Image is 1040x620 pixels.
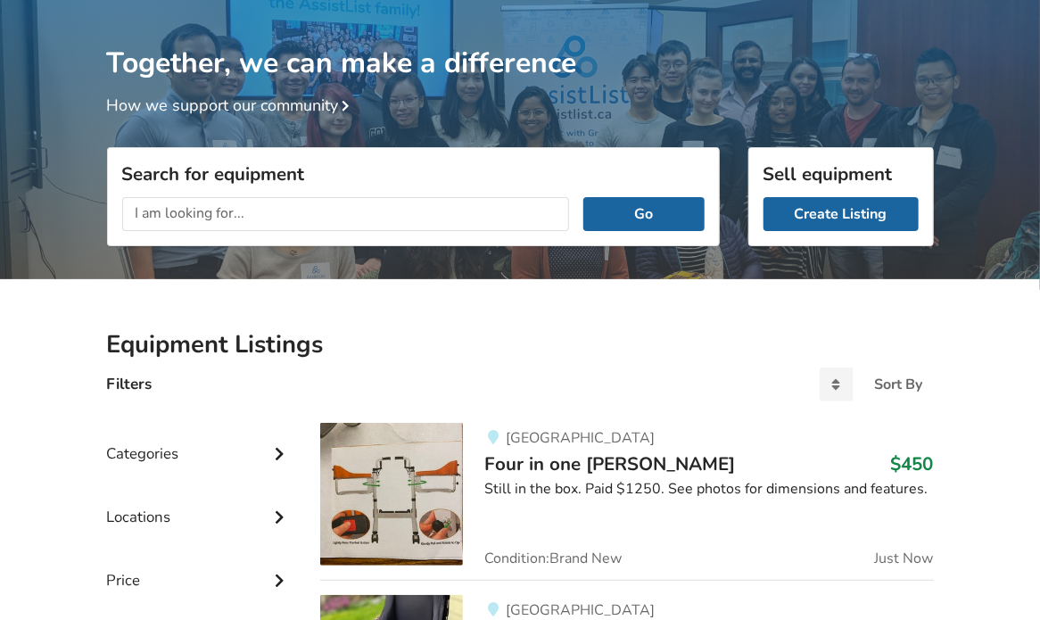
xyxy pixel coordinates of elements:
[763,162,919,186] h3: Sell equipment
[107,535,293,599] div: Price
[107,329,934,360] h2: Equipment Listings
[107,374,153,394] h4: Filters
[122,162,705,186] h3: Search for equipment
[875,377,923,392] div: Sort By
[875,551,934,566] span: Just Now
[107,409,293,472] div: Categories
[484,451,735,476] span: Four in one [PERSON_NAME]
[763,197,919,231] a: Create Listing
[107,472,293,535] div: Locations
[484,479,933,500] div: Still in the box. Paid $1250. See photos for dimensions and features.
[506,600,655,620] span: [GEOGRAPHIC_DATA]
[320,423,933,580] a: mobility-four in one walker[GEOGRAPHIC_DATA]Four in one [PERSON_NAME]$450Still in the box. Paid $...
[484,551,622,566] span: Condition: Brand New
[122,197,570,231] input: I am looking for...
[583,197,704,231] button: Go
[107,95,357,116] a: How we support our community
[320,423,463,566] img: mobility-four in one walker
[506,428,655,448] span: [GEOGRAPHIC_DATA]
[891,452,934,475] h3: $450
